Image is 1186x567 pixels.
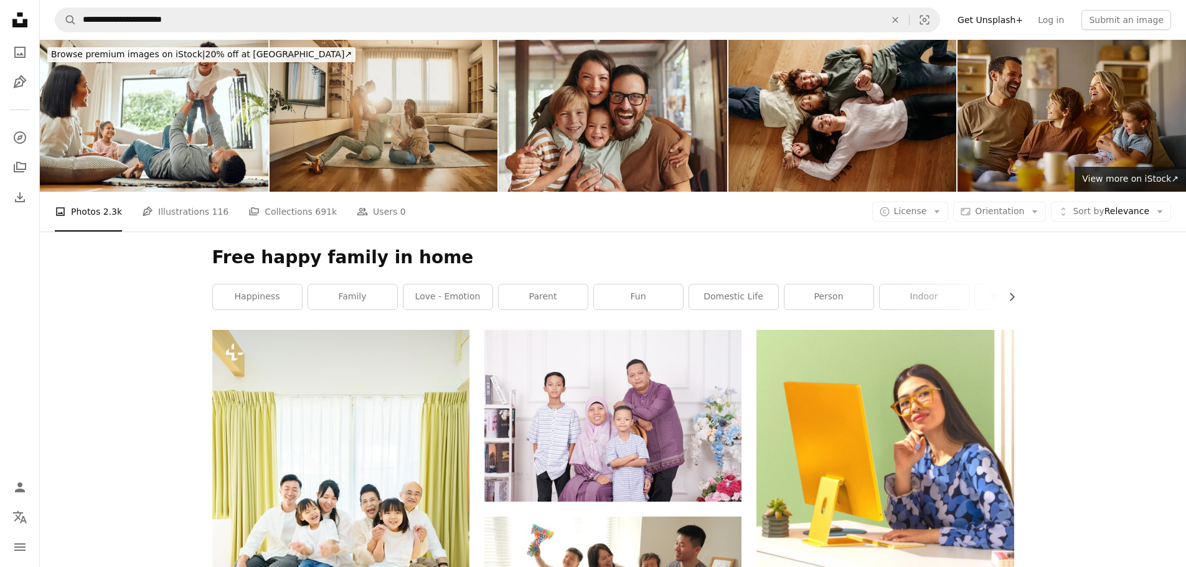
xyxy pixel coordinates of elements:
a: domestic life [689,284,778,309]
span: Orientation [975,206,1024,216]
a: fun [594,284,683,309]
a: Collections 691k [248,192,337,232]
a: Group photo of 3 generation family in the room [212,517,469,528]
a: Collections [7,155,32,180]
span: View more on iStock ↗ [1082,174,1179,184]
span: Relevance [1073,205,1149,218]
button: Search Unsplash [55,8,77,32]
a: Explore [7,125,32,150]
span: 0 [400,205,406,218]
a: View more on iStock↗ [1075,167,1186,192]
span: Browse premium images on iStock | [51,49,205,59]
span: 691k [315,205,337,218]
a: Download History [7,185,32,210]
img: Shot of a young family playing together on the lounge floor at home [40,40,268,192]
a: Log in / Sign up [7,475,32,500]
button: Clear [882,8,909,32]
a: parent [499,284,588,309]
a: Get Unsplash+ [950,10,1030,30]
a: Illustrations [7,70,32,95]
img: Cheerful parents and their kids talking at home. [958,40,1186,192]
a: togetherness [975,284,1064,309]
img: Happy family with a little girl lying on the floor [728,40,957,192]
a: happiness [213,284,302,309]
button: scroll list to the right [1000,284,1014,309]
a: A family poses together for a group photo. [484,410,741,421]
button: Sort byRelevance [1051,202,1171,222]
button: License [872,202,949,222]
img: A family poses together for a group photo. [484,330,741,501]
a: indoor [880,284,969,309]
button: Visual search [910,8,939,32]
span: 116 [212,205,229,218]
button: Language [7,505,32,530]
a: Photos [7,40,32,65]
span: Sort by [1073,206,1104,216]
img: Playful family enjoying the day [270,40,498,192]
a: Illustrations 116 [142,192,228,232]
h1: Free happy family in home [212,246,1014,269]
button: Submit an image [1081,10,1171,30]
a: Browse premium images on iStock|20% off at [GEOGRAPHIC_DATA]↗ [40,40,363,70]
button: Menu [7,535,32,560]
a: Home — Unsplash [7,7,32,35]
img: Happy parents and their small kids enjoying at home. [499,40,727,192]
button: Orientation [953,202,1046,222]
span: 20% off at [GEOGRAPHIC_DATA] ↗ [51,49,352,59]
a: Users 0 [357,192,406,232]
span: License [894,206,927,216]
a: Log in [1030,10,1071,30]
a: family [308,284,397,309]
form: Find visuals sitewide [55,7,940,32]
a: love - emotion [403,284,492,309]
a: person [784,284,873,309]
